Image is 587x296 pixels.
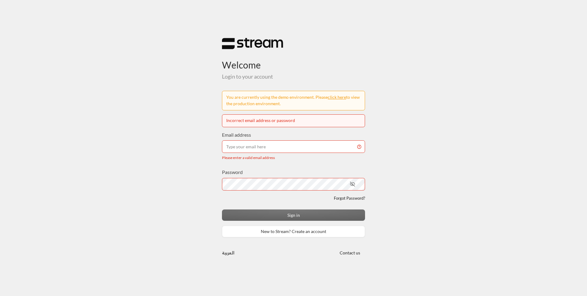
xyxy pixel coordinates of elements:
[226,117,361,124] div: Incorrect email address or password
[328,94,346,100] a: Click here
[347,179,358,189] button: toggle password visibility
[222,131,251,139] label: Email address
[222,140,365,153] input: Type your email here
[222,168,243,176] label: Password
[222,73,365,80] h5: Login to your account
[222,38,283,50] img: Stream Logo
[226,94,361,107] div: You are currently using the demo environment. Please to view the production environment.
[334,247,365,258] button: Contact us
[222,247,234,258] a: العربية
[222,155,365,161] div: Please enter a valid email address
[222,50,365,71] h3: Welcome
[334,250,365,255] a: Contact us
[222,226,365,237] a: New to Stream? Create an account
[334,195,365,202] a: Forgot Password?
